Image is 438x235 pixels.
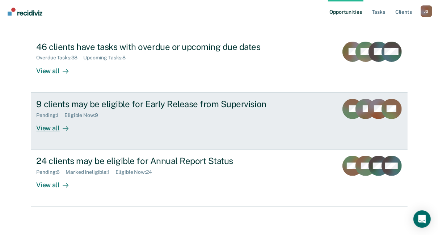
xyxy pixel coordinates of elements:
div: Upcoming Tasks : 8 [83,55,131,61]
div: 9 clients may be eligible for Early Release from Supervision [37,99,291,109]
div: View all [37,61,77,75]
div: View all [37,175,77,189]
div: Eligible Now : 9 [64,112,104,118]
div: View all [37,118,77,132]
div: Overdue Tasks : 38 [37,55,84,61]
div: Pending : 1 [37,112,65,118]
div: Pending : 6 [37,169,66,175]
a: 24 clients may be eligible for Annual Report StatusPending:6Marked Ineligible:1Eligible Now:24Vie... [31,150,408,207]
button: Profile dropdown button [421,5,432,17]
div: Open Intercom Messenger [413,210,431,228]
div: J G [421,5,432,17]
a: 46 clients have tasks with overdue or upcoming due datesOverdue Tasks:38Upcoming Tasks:8View all [31,36,408,93]
img: Recidiviz [8,8,42,16]
div: Marked Ineligible : 1 [66,169,115,175]
div: 46 clients have tasks with overdue or upcoming due dates [37,42,291,52]
div: Eligible Now : 24 [115,169,158,175]
div: 24 clients may be eligible for Annual Report Status [37,156,291,166]
a: 9 clients may be eligible for Early Release from SupervisionPending:1Eligible Now:9View all [31,93,408,150]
